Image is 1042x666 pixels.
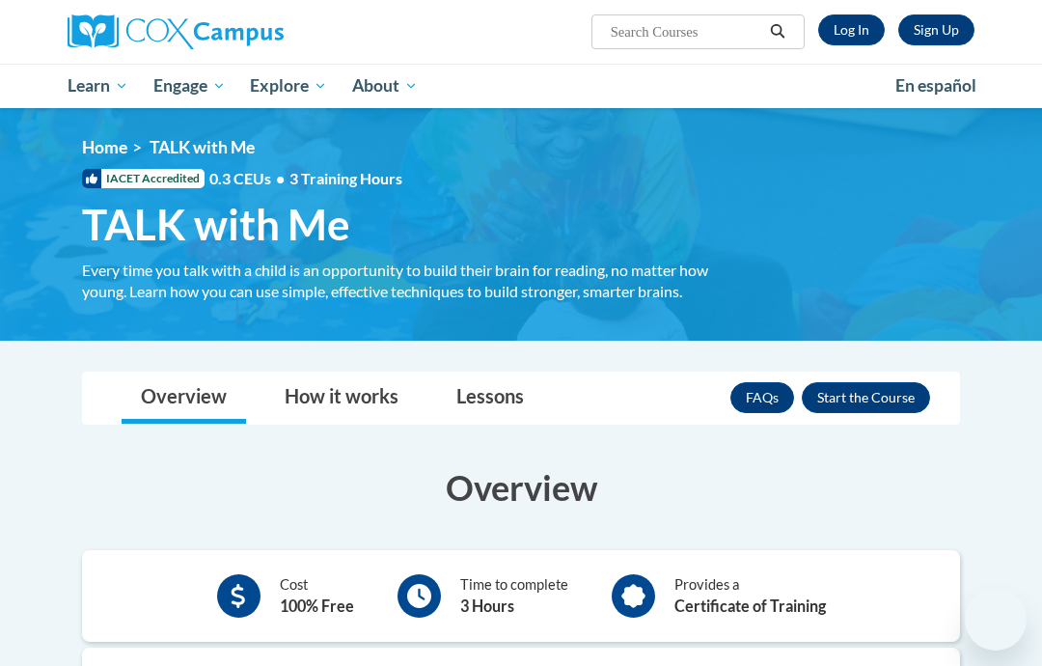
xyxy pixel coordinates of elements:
[460,574,568,618] div: Time to complete
[265,373,418,424] a: How it works
[818,14,885,45] a: Log In
[883,66,989,106] a: En español
[68,14,350,49] a: Cox Campus
[460,597,514,615] b: 3 Hours
[965,589,1027,651] iframe: Button to launch messaging window
[82,199,350,250] span: TALK with Me
[352,74,418,97] span: About
[280,597,354,615] b: 100% Free
[122,373,246,424] a: Overview
[609,20,763,43] input: Search Courses
[82,169,205,188] span: IACET Accredited
[895,75,976,96] span: En español
[250,74,327,97] span: Explore
[82,137,127,157] a: Home
[68,74,128,97] span: Learn
[68,14,284,49] img: Cox Campus
[55,64,141,108] a: Learn
[340,64,430,108] a: About
[730,382,794,413] a: FAQs
[276,169,285,187] span: •
[150,137,255,157] span: TALK with Me
[209,168,402,189] span: 0.3 CEUs
[82,463,960,512] h3: Overview
[237,64,340,108] a: Explore
[153,74,226,97] span: Engage
[289,169,402,187] span: 3 Training Hours
[802,382,930,413] button: Enroll
[280,574,354,618] div: Cost
[898,14,974,45] a: Register
[53,64,989,108] div: Main menu
[674,574,826,618] div: Provides a
[82,260,748,302] div: Every time you talk with a child is an opportunity to build their brain for reading, no matter ho...
[674,597,826,615] b: Certificate of Training
[141,64,238,108] a: Engage
[763,20,792,43] button: Search
[437,373,543,424] a: Lessons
